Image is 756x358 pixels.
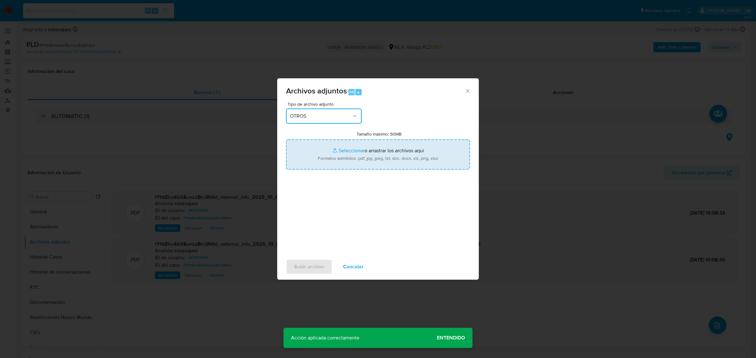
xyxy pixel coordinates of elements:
span: Archivos adjuntos [286,85,347,96]
button: OTROS [286,109,362,124]
label: Tamaño máximo: 50MB [357,131,402,137]
span: a [357,89,359,95]
button: Cerrar [465,88,470,93]
span: Tipo de archivo adjunto [288,102,363,106]
span: OTROS [290,113,352,119]
span: Cancelar [343,260,364,274]
span: Alt [349,89,354,95]
button: Cancelar [335,259,372,274]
